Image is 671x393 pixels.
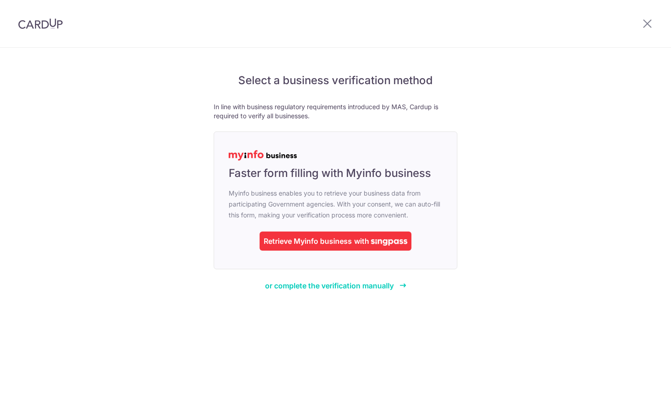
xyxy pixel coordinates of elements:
[214,131,457,269] a: Faster form filling with Myinfo business Myinfo business enables you to retrieve your business da...
[354,237,369,246] span: with
[264,236,352,247] div: Retrieve Myinfo business
[214,102,457,121] p: In line with business regulatory requirements introduced by MAS, Cardup is required to verify all...
[265,281,394,290] span: or complete the verification manually
[229,166,431,181] span: Faster form filling with Myinfo business
[229,150,297,161] img: MyInfoLogo
[371,239,407,246] img: singpass
[229,188,442,221] span: Myinfo business enables you to retrieve your business data from participating Government agencies...
[214,73,457,88] h5: Select a business verification method
[265,280,406,291] a: or complete the verification manually
[18,18,63,29] img: CardUp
